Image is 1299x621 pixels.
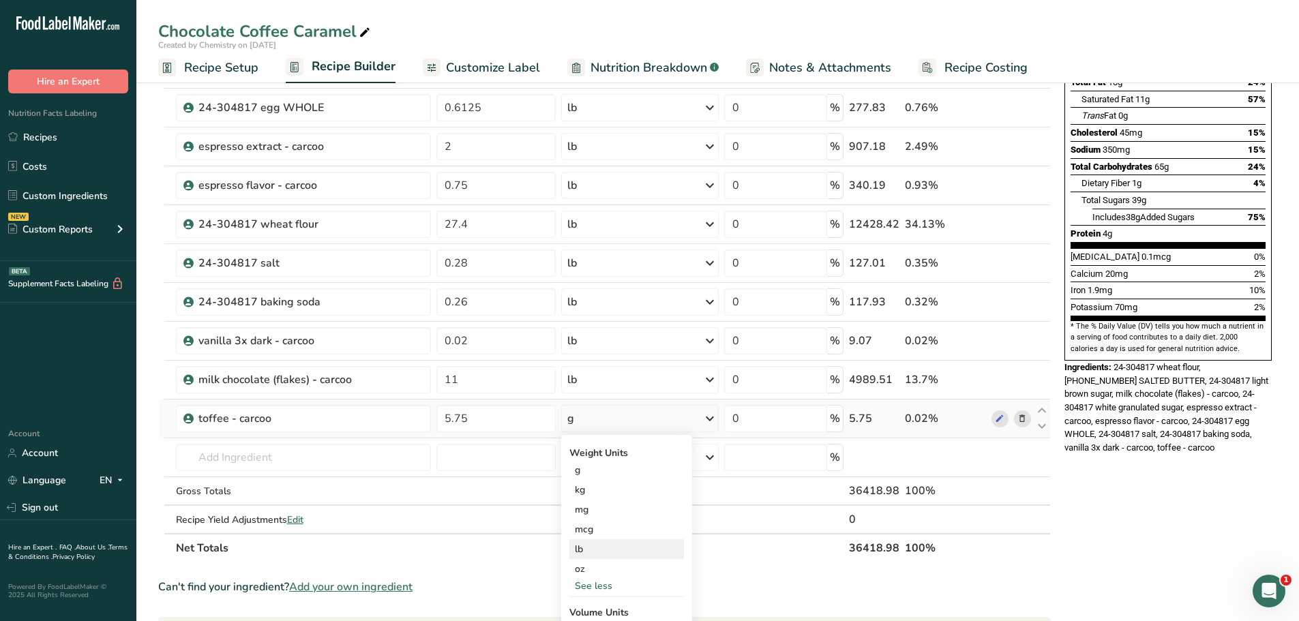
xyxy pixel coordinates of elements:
div: BETA [9,267,30,275]
a: FAQ . [59,543,76,552]
a: Recipe Setup [158,52,258,83]
div: 24-304817 baking soda [198,294,369,310]
span: Potassium [1071,302,1113,312]
iframe: Intercom live chat [1253,575,1285,607]
a: Recipe Costing [919,52,1028,83]
span: Customize Label [446,59,540,77]
span: 1.9mg [1088,285,1112,295]
span: [MEDICAL_DATA] [1071,252,1139,262]
span: Edit [287,513,303,526]
div: 0.02% [905,410,986,427]
div: 0 [849,511,899,528]
div: 24-304817 wheat flour [198,216,369,232]
div: Weight Units [569,446,684,460]
th: 36418.98 [846,533,902,562]
th: 100% [902,533,989,562]
span: Protein [1071,228,1101,239]
div: NEW [8,213,29,221]
a: Hire an Expert . [8,543,57,552]
div: 13.7% [905,372,986,388]
span: 38g [1126,212,1140,222]
span: 2% [1254,269,1266,279]
span: Notes & Attachments [769,59,891,77]
div: lb [567,216,577,232]
span: 15% [1248,145,1266,155]
div: See less [569,579,684,593]
span: 0g [1118,110,1128,121]
div: Recipe Yield Adjustments [176,513,431,527]
div: toffee - carcoo [198,410,369,427]
a: Notes & Attachments [746,52,891,83]
span: 57% [1248,94,1266,104]
div: 100% [905,483,986,499]
span: 350mg [1103,145,1130,155]
span: 65g [1154,162,1169,172]
span: 4g [1103,228,1112,239]
div: lb [567,100,577,116]
a: Language [8,468,66,492]
div: g [569,460,684,480]
span: 10% [1249,285,1266,295]
div: EN [100,472,128,489]
div: Powered By FoodLabelMaker © 2025 All Rights Reserved [8,583,128,599]
span: Ingredients: [1064,362,1111,372]
div: 12428.42 [849,216,899,232]
span: Calcium [1071,269,1103,279]
span: Sodium [1071,145,1101,155]
div: lb [567,294,577,310]
div: 0.93% [905,177,986,194]
div: oz [569,559,684,579]
div: lb [567,372,577,388]
span: Saturated Fat [1081,94,1133,104]
div: Chocolate Coffee Caramel [158,19,373,44]
span: Recipe Setup [184,59,258,77]
div: lb [567,138,577,155]
span: 0% [1254,252,1266,262]
span: 20mg [1105,269,1128,279]
div: espresso extract - carcoo [198,138,369,155]
div: kg [569,480,684,500]
a: Privacy Policy [53,552,95,562]
span: Recipe Builder [312,57,395,76]
div: 2.49% [905,138,986,155]
a: Customize Label [423,52,540,83]
div: vanilla 3x dark - carcoo [198,333,369,349]
div: 0.32% [905,294,986,310]
span: 1 [1281,575,1291,586]
span: 4% [1253,178,1266,188]
div: mcg [569,519,684,539]
div: 24-304817 salt [198,255,369,271]
span: Total Carbohydrates [1071,162,1152,172]
span: Dietary Fiber [1081,178,1130,188]
div: 34.13% [905,216,986,232]
div: 5.75 [849,410,899,427]
div: 907.18 [849,138,899,155]
div: mg [569,500,684,519]
div: 117.93 [849,294,899,310]
span: 45mg [1120,127,1142,138]
div: 36418.98 [849,483,899,499]
div: lb [569,539,684,559]
span: Iron [1071,285,1086,295]
span: 39g [1132,195,1146,205]
div: 0.02% [905,333,986,349]
div: 4989.51 [849,372,899,388]
div: Gross Totals [176,484,431,498]
span: Nutrition Breakdown [591,59,707,77]
div: Volume Units [569,605,684,620]
span: 1g [1132,178,1141,188]
span: 2% [1254,302,1266,312]
span: Created by Chemistry on [DATE] [158,40,276,50]
span: 15% [1248,127,1266,138]
div: milk chocolate (flakes) - carcoo [198,372,369,388]
div: Can't find your ingredient? [158,579,1051,595]
div: lb [567,177,577,194]
div: g [567,410,574,427]
a: Nutrition Breakdown [567,52,719,83]
button: Hire an Expert [8,70,128,93]
a: Terms & Conditions . [8,543,128,562]
input: Add Ingredient [176,444,431,471]
span: 70mg [1115,302,1137,312]
span: 24% [1248,162,1266,172]
div: 0.76% [905,100,986,116]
